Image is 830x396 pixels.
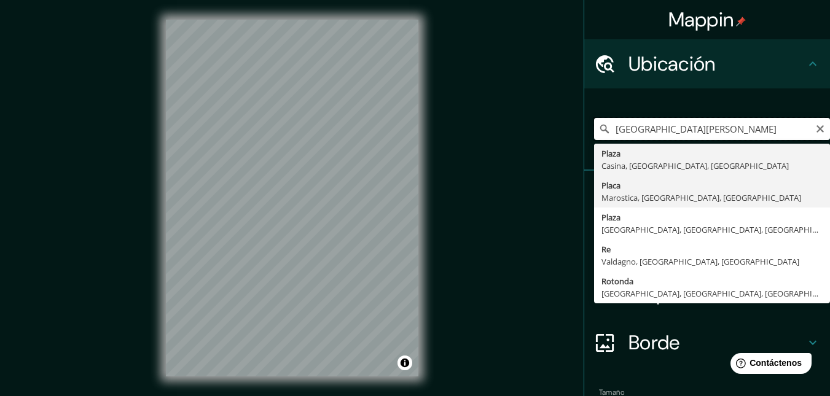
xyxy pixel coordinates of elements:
[601,160,789,171] font: Casina, [GEOGRAPHIC_DATA], [GEOGRAPHIC_DATA]
[668,7,734,33] font: Mappin
[584,171,830,220] div: Patas
[584,39,830,88] div: Ubicación
[584,220,830,269] div: Estilo
[601,244,611,255] font: Re
[166,20,418,376] canvas: Mapa
[815,122,825,134] button: Claro
[628,51,716,77] font: Ubicación
[584,269,830,318] div: Disposición
[601,192,801,203] font: Marostica, [GEOGRAPHIC_DATA], [GEOGRAPHIC_DATA]
[628,330,680,355] font: Borde
[594,118,830,140] input: Elige tu ciudad o zona
[721,348,816,382] iframe: Lanzador de widgets de ayuda
[601,276,633,287] font: Rotonda
[736,17,746,26] img: pin-icon.png
[601,256,799,267] font: Valdagno, [GEOGRAPHIC_DATA], [GEOGRAPHIC_DATA]
[584,318,830,367] div: Borde
[601,180,621,191] font: Placa
[601,212,621,223] font: Plaza
[397,355,412,370] button: Activar o desactivar atribución
[601,148,621,159] font: Plaza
